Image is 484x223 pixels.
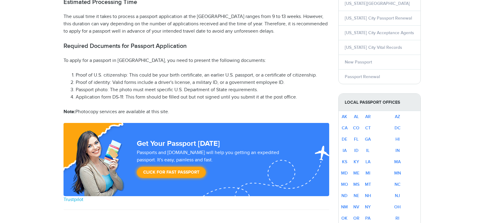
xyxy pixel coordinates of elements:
[365,125,371,131] a: CT
[394,159,401,164] a: MA
[137,167,206,178] a: Click for Fast Passport
[353,204,359,210] a: NV
[353,125,359,131] a: CO
[345,1,410,6] a: [US_STATE][GEOGRAPHIC_DATA]
[342,159,347,164] a: KS
[365,204,371,210] a: NY
[366,148,369,153] a: IL
[354,137,358,142] a: FL
[76,86,329,94] li: Passport photo: The photo must meet specific U.S. Department of State requirements.
[395,216,399,221] a: RI
[395,193,400,198] a: NJ
[365,216,370,221] a: PA
[365,114,371,119] a: AR
[342,114,347,119] a: AK
[137,139,220,148] strong: Get Your Passport [DATE]
[394,171,401,176] a: MN
[366,159,370,164] a: LA
[345,30,414,35] a: [US_STATE] City Acceptance Agents
[339,94,420,111] strong: Local Passport Offices
[341,193,348,198] a: ND
[64,109,75,115] strong: Note:
[76,72,329,79] li: Proof of U.S. citizenship: This could be your birth certificate, an earlier U.S. passport, or a c...
[353,216,359,221] a: OR
[64,42,329,50] h2: Required Documents for Passport Application
[341,204,348,210] a: NM
[365,182,371,187] a: MT
[345,16,412,21] a: [US_STATE] City Passport Renewal
[354,148,358,153] a: ID
[395,114,400,119] a: AZ
[76,94,329,101] li: Application form DS-11: This form should be filled out but not signed until you submit it at the ...
[64,197,83,203] a: Trustpilot
[365,193,371,198] a: NH
[64,57,329,64] p: To apply for a passport in [GEOGRAPHIC_DATA], you need to present the following documents:
[395,125,401,131] a: DC
[341,182,348,187] a: MO
[353,182,359,187] a: MS
[341,171,348,176] a: MD
[345,74,380,79] a: Passport Renewal
[134,149,301,181] div: Passports and [DOMAIN_NAME] will help you getting an expedited passport. It's easy, painless and ...
[342,137,347,142] a: DE
[395,148,400,153] a: IN
[394,204,401,210] a: OH
[341,216,348,221] a: OK
[353,171,359,176] a: ME
[343,148,347,153] a: IA
[395,137,400,142] a: HI
[64,108,329,116] p: Photocopy services are available at this site.
[342,125,348,131] a: CA
[395,182,401,187] a: NC
[366,171,370,176] a: MI
[354,159,359,164] a: KY
[64,13,329,35] p: The usual time it takes to process a passport application at the [GEOGRAPHIC_DATA] ranges from 9 ...
[354,114,359,119] a: AL
[345,45,402,50] a: [US_STATE] City Vital Records
[345,59,372,65] a: New Passport
[365,137,371,142] a: GA
[354,193,359,198] a: NE
[76,79,329,86] li: Proof of identity: Valid forms include a driver's license, a military ID, or a government employe...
